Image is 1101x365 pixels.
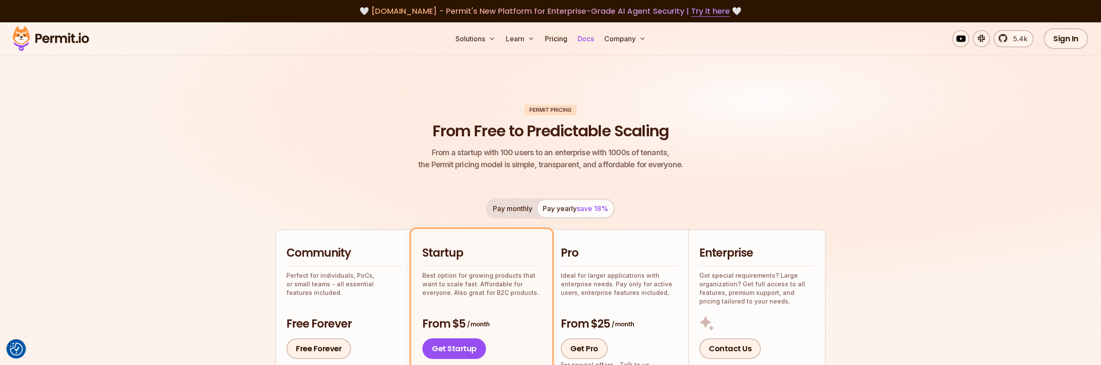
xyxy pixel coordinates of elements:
[10,343,23,356] img: Revisit consent button
[601,30,649,47] button: Company
[612,320,634,328] span: / month
[561,338,608,359] a: Get Pro
[10,343,23,356] button: Consent Preferences
[691,6,730,17] a: Try it here
[422,271,541,297] p: Best option for growing products that want to scale fast. Affordable for everyone. Also great for...
[699,271,815,306] p: Got special requirements? Large organization? Get full access to all features, premium support, a...
[488,200,538,217] button: Pay monthly
[286,245,403,261] h2: Community
[452,30,499,47] button: Solutions
[561,316,678,332] h3: From $25
[524,105,577,115] div: Permit Pricing
[574,30,597,47] a: Docs
[286,271,403,297] p: Perfect for individuals, PoCs, or small teams - all essential features included.
[422,316,541,332] h3: From $5
[286,338,351,359] a: Free Forever
[1044,28,1088,49] a: Sign In
[371,6,730,16] span: [DOMAIN_NAME] - Permit's New Platform for Enterprise-Grade AI Agent Security |
[21,5,1080,17] div: 🤍 🤍
[541,30,571,47] a: Pricing
[9,24,93,53] img: Permit logo
[467,320,489,328] span: / month
[418,147,683,171] p: the Permit pricing model is simple, transparent, and affordable for everyone.
[699,245,815,261] h2: Enterprise
[502,30,538,47] button: Learn
[418,147,683,159] span: From a startup with 100 users to an enterprise with 1000s of tenants,
[433,120,669,142] h1: From Free to Predictable Scaling
[699,338,761,359] a: Contact Us
[422,338,486,359] a: Get Startup
[561,271,678,297] p: Ideal for larger applications with enterprise needs. Pay only for active users, enterprise featur...
[1008,34,1027,44] span: 5.4k
[422,245,541,261] h2: Startup
[993,30,1033,47] a: 5.4k
[286,316,403,332] h3: Free Forever
[561,245,678,261] h2: Pro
